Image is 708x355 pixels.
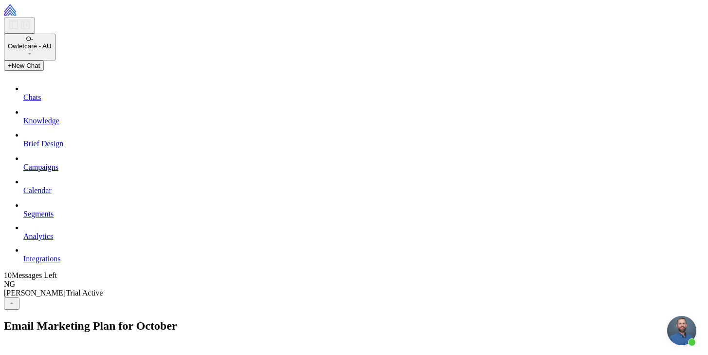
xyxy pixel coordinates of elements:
[23,93,41,101] span: Chats
[667,316,696,345] a: Open chat
[23,255,60,263] span: Integrations
[4,34,56,60] button: O-Owletcare - AU
[4,60,44,71] button: +New Chat
[66,289,103,297] span: Trial Active
[12,271,57,279] span: Messages Left
[23,163,58,171] span: Campaigns
[12,62,40,69] span: New Chat
[23,210,54,218] span: Segments
[8,42,52,50] span: Owletcare - AU
[8,62,12,69] span: +
[8,35,52,42] div: O-
[23,139,63,148] span: Brief Design
[23,117,59,125] span: Knowledge
[4,271,12,279] span: 10
[4,289,66,297] span: [PERSON_NAME]
[4,9,75,17] a: Raleon Logo
[4,4,75,16] img: Raleon Logo
[23,232,53,240] span: Analytics
[23,186,52,195] span: Calendar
